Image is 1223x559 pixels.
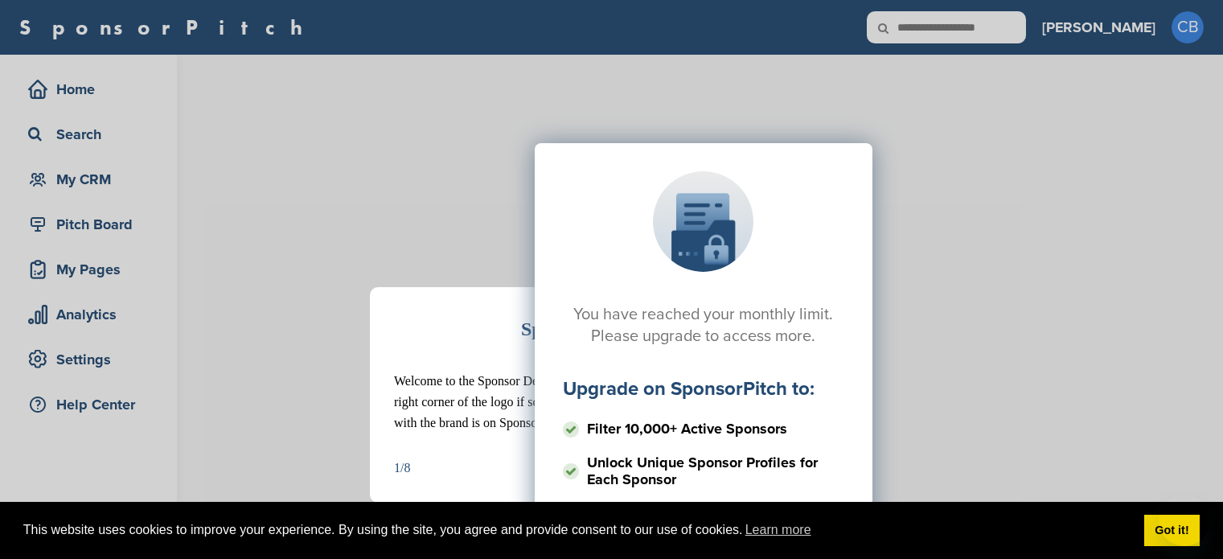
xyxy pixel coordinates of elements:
[1159,495,1210,546] iframe: Button to launch messaging window
[563,304,844,347] h2: You have reached your monthly limit. Please upgrade to access more.
[563,499,844,545] li: Research 50,000+ Documented Sponsorship Deals
[1144,515,1200,547] a: dismiss cookie message
[563,377,815,401] label: Upgrade on SponsorPitch to:
[743,518,814,542] a: learn more about cookies
[563,415,844,443] li: Filter 10,000+ Active Sponsors
[563,449,844,494] li: Unlock Unique Sponsor Profiles for Each Sponsor
[23,518,1131,542] span: This website uses cookies to improve your experience. By using the site, you agree and provide co...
